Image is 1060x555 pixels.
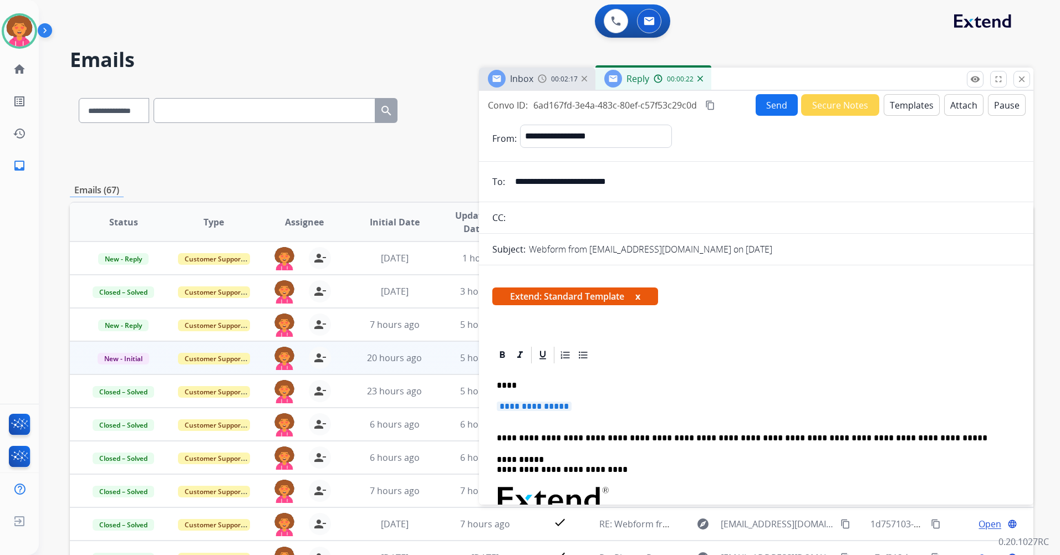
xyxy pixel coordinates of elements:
p: Subject: [492,243,526,256]
img: agent-avatar [273,480,295,503]
span: [DATE] [381,518,409,530]
mat-icon: search [380,104,393,117]
p: 0.20.1027RC [998,535,1049,548]
p: Emails (67) [70,183,124,197]
span: [DATE] [381,252,409,264]
span: Closed – Solved [93,386,154,398]
img: agent-avatar [273,347,295,370]
img: agent-avatar [273,413,295,436]
mat-icon: content_copy [840,519,850,529]
span: 3 hours ago [460,285,510,297]
span: Customer Support [178,286,250,298]
img: agent-avatar [273,513,295,536]
div: Ordered List [557,347,574,363]
span: 7 hours ago [460,518,510,530]
span: Reply [626,73,649,85]
img: agent-avatar [273,380,295,403]
mat-icon: person_remove [313,318,327,331]
mat-icon: person_remove [313,418,327,431]
span: [EMAIL_ADDRESS][DOMAIN_NAME] [721,517,834,531]
mat-icon: close [1017,74,1027,84]
mat-icon: content_copy [705,100,715,110]
span: Status [109,215,138,229]
span: 00:02:17 [551,75,578,84]
span: Extend: Standard Template [492,287,658,305]
span: 23 hours ago [367,385,422,397]
p: From: [492,132,517,145]
h2: Emails [70,49,1033,71]
span: Customer Support [178,486,250,497]
mat-icon: language [1007,519,1017,529]
span: Customer Support [178,453,250,464]
mat-icon: remove_red_eye [970,74,980,84]
mat-icon: person_remove [313,351,327,364]
span: Type [203,215,224,229]
span: 5 hours ago [460,318,510,331]
span: 6 hours ago [460,418,510,430]
p: Webform from [EMAIL_ADDRESS][DOMAIN_NAME] on [DATE] [529,243,772,256]
span: Closed – Solved [93,519,154,531]
span: 7 hours ago [460,485,510,497]
button: x [635,290,640,303]
button: Send [756,94,798,116]
mat-icon: list_alt [13,95,26,108]
mat-icon: check [553,516,567,529]
span: Open [979,517,1001,531]
mat-icon: content_copy [931,519,941,529]
span: Initial Date [370,215,420,229]
mat-icon: inbox [13,159,26,172]
span: 20 hours ago [367,352,422,364]
mat-icon: person_remove [313,384,327,398]
span: New - Reply [98,253,149,265]
span: Assignee [285,215,324,229]
div: Underline [534,347,551,363]
span: 6 hours ago [370,451,420,464]
span: 7 hours ago [370,485,420,497]
mat-icon: home [13,63,26,76]
mat-icon: person_remove [313,251,327,265]
span: 6 hours ago [370,418,420,430]
p: CC: [492,211,506,224]
span: Customer Support [178,419,250,431]
span: [DATE] [381,285,409,297]
div: Bullet List [575,347,592,363]
span: New - Initial [98,353,149,364]
img: agent-avatar [273,446,295,470]
span: Customer Support [178,320,250,331]
span: Customer Support [178,253,250,265]
span: Updated Date [449,209,499,235]
img: avatar [4,16,35,47]
span: Closed – Solved [93,453,154,464]
img: agent-avatar [273,280,295,304]
button: Attach [944,94,983,116]
span: Closed – Solved [93,286,154,298]
span: 1 hour ago [462,252,508,264]
span: Closed – Solved [93,419,154,431]
mat-icon: person_remove [313,517,327,531]
p: Convo ID: [488,99,528,112]
span: Closed – Solved [93,486,154,497]
img: agent-avatar [273,314,295,337]
button: Templates [884,94,940,116]
span: 5 hours ago [460,352,510,364]
span: RE: Webform from [EMAIL_ADDRESS][DOMAIN_NAME] on [DATE] [599,518,865,530]
span: Inbox [510,73,533,85]
img: agent-avatar [273,247,295,270]
span: 6 hours ago [460,451,510,464]
mat-icon: explore [696,517,710,531]
mat-icon: fullscreen [993,74,1003,84]
span: 7 hours ago [370,318,420,331]
button: Secure Notes [801,94,879,116]
span: Customer Support [178,519,250,531]
mat-icon: history [13,127,26,140]
mat-icon: person_remove [313,285,327,298]
mat-icon: person_remove [313,451,327,464]
span: 00:00:22 [667,75,694,84]
span: 6ad167fd-3e4a-483c-80ef-c57f53c29c0d [533,99,697,111]
span: 5 hours ago [460,385,510,397]
div: Italic [512,347,528,363]
mat-icon: person_remove [313,484,327,497]
span: Customer Support [178,386,250,398]
div: Bold [494,347,511,363]
span: Customer Support [178,353,250,364]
